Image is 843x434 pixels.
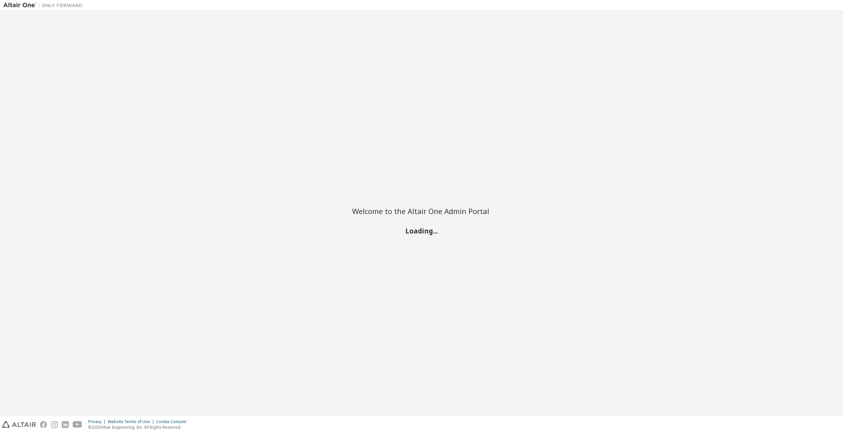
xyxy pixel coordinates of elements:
[156,419,190,424] div: Cookie Consent
[73,421,82,428] img: youtube.svg
[108,419,156,424] div: Website Terms of Use
[3,2,86,9] img: Altair One
[88,419,108,424] div: Privacy
[40,421,47,428] img: facebook.svg
[352,206,491,216] h2: Welcome to the Altair One Admin Portal
[352,227,491,235] h2: Loading...
[62,421,69,428] img: linkedin.svg
[51,421,58,428] img: instagram.svg
[88,424,190,430] p: © 2025 Altair Engineering, Inc. All Rights Reserved.
[2,421,36,428] img: altair_logo.svg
